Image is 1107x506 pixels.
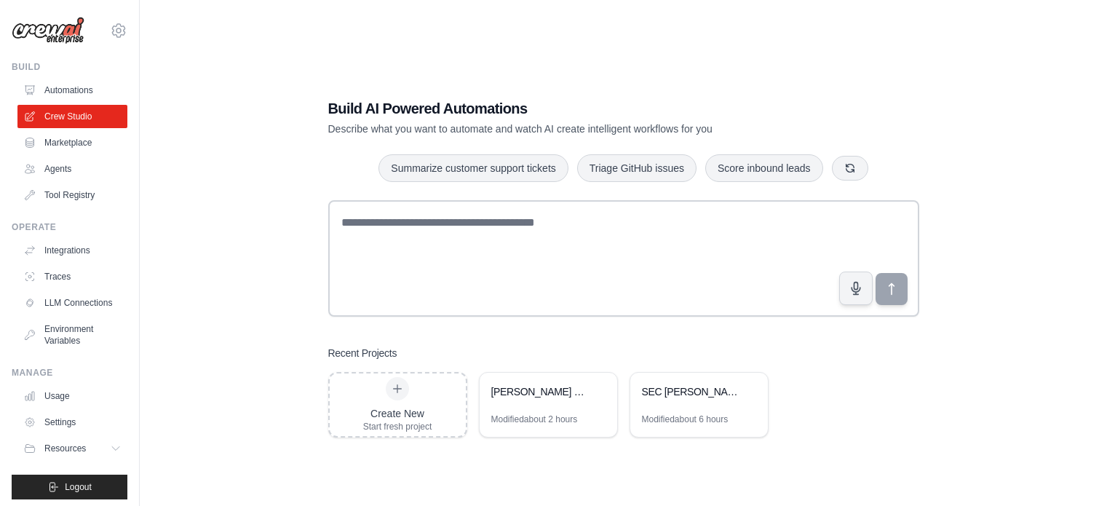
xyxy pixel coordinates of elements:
h1: Build AI Powered Automations [328,98,817,119]
a: Settings [17,411,127,434]
button: Resources [17,437,127,460]
div: Manage [12,367,127,379]
a: Tool Registry [17,183,127,207]
button: Score inbound leads [705,154,823,182]
img: Logo [12,17,84,44]
div: SEC [PERSON_NAME] & Social Sentiment Intelligence [642,384,742,399]
a: Traces [17,265,127,288]
p: Describe what you want to automate and watch AI create intelligent workflows for you [328,122,817,136]
div: [PERSON_NAME] & Market Sentiment Intelligence [491,384,591,399]
div: Create New [363,406,432,421]
button: Get new suggestions [832,156,868,181]
button: Summarize customer support tickets [378,154,568,182]
button: Logout [12,475,127,499]
button: Triage GitHub issues [577,154,697,182]
a: Crew Studio [17,105,127,128]
div: Start fresh project [363,421,432,432]
a: Marketplace [17,131,127,154]
a: Integrations [17,239,127,262]
h3: Recent Projects [328,346,397,360]
span: Resources [44,443,86,454]
div: Modified about 6 hours [642,414,729,425]
a: Automations [17,79,127,102]
div: Build [12,61,127,73]
a: Environment Variables [17,317,127,352]
a: Agents [17,157,127,181]
span: Logout [65,481,92,493]
button: Click to speak your automation idea [839,272,873,305]
div: Modified about 2 hours [491,414,578,425]
a: Usage [17,384,127,408]
a: LLM Connections [17,291,127,315]
div: Operate [12,221,127,233]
